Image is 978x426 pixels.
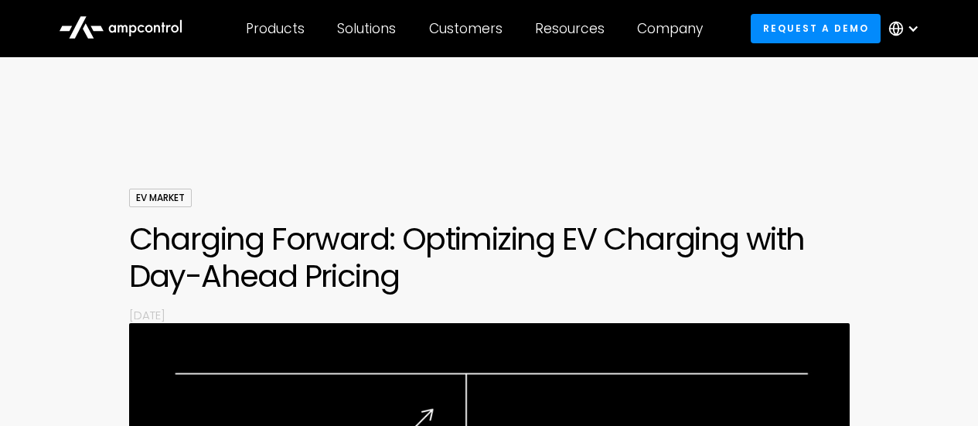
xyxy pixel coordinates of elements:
[337,20,396,37] div: Solutions
[535,20,605,37] div: Resources
[246,20,305,37] div: Products
[429,20,503,37] div: Customers
[129,307,850,323] p: [DATE]
[129,220,850,295] h1: Charging Forward: Optimizing EV Charging with Day-Ahead Pricing
[637,20,703,37] div: Company
[129,189,192,207] div: EV Market
[751,14,881,43] a: Request a demo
